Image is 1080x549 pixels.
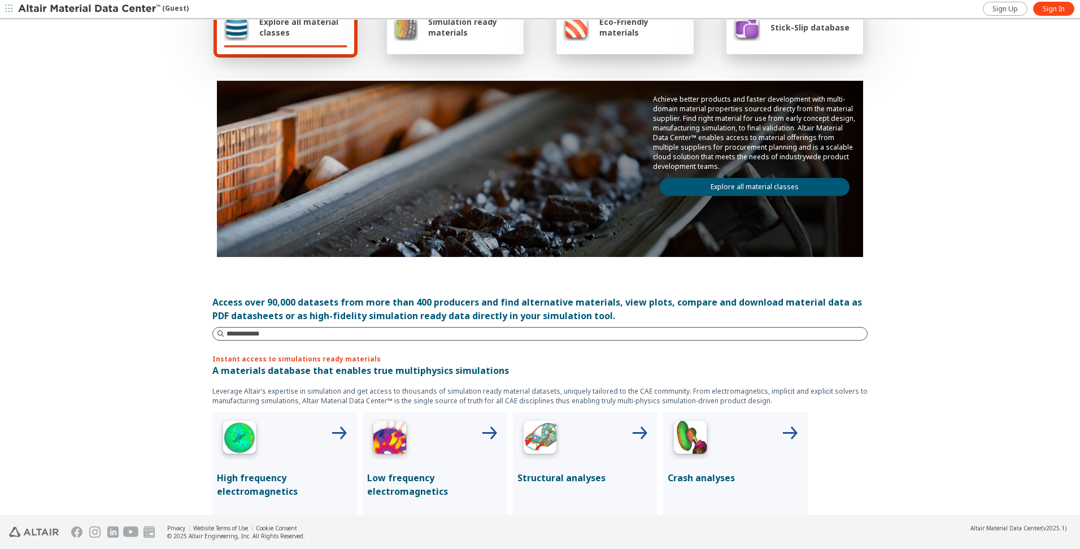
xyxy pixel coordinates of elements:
p: Instant access to simulations ready materials [212,354,868,364]
p: Materials for simulating wireless connectivity, electromagnetic compatibility, radar cross sectio... [217,514,352,541]
a: Sign In [1033,2,1074,16]
span: Sign In [1043,5,1065,14]
img: Altair Engineering [9,527,59,537]
p: Crash analyses [668,471,803,485]
span: Altair Material Data Center [970,524,1042,532]
img: Crash Analyses Icon [668,417,713,462]
span: Stick-Slip database [770,22,850,33]
img: Simulation ready materials [394,14,418,41]
span: Simulation ready materials [428,16,517,38]
img: Low Frequency Icon [367,417,412,462]
p: Leverage Altair’s expertise in simulation and get access to thousands of simulation ready materia... [212,386,868,406]
div: (v2025.1) [970,524,1066,532]
img: High Frequency Icon [217,417,262,462]
div: Access over 90,000 datasets from more than 400 producers and find alternative materials, view plo... [212,295,868,323]
span: Explore all material classes [259,16,347,38]
img: Structural Analyses Icon [517,417,563,462]
p: High frequency electromagnetics [217,471,352,498]
p: Achieve better products and faster development with multi-domain material properties sourced dire... [653,94,856,171]
a: Sign Up [983,2,1027,16]
div: © 2025 Altair Engineering, Inc. All Rights Reserved. [167,532,305,540]
img: Stick-Slip database [733,14,760,41]
a: Privacy [167,524,185,532]
a: Explore all material classes [660,178,850,196]
p: Download CAE ready material cards for leading simulation tools for structual analyses [517,514,653,541]
p: Structural analyses [517,471,653,485]
a: Cookie Consent [256,524,297,532]
p: Comprehensive electromagnetic and thermal data for accurate e-Motor simulations with Altair FLUX [367,514,503,541]
span: Eco-Friendly materials [599,16,686,38]
p: Low frequency electromagnetics [367,471,503,498]
p: Ready to use material cards for crash solvers [668,514,803,532]
img: Explore all material classes [224,14,249,41]
img: Eco-Friendly materials [563,14,589,41]
p: A materials database that enables true multiphysics simulations [212,364,868,377]
span: Sign Up [992,5,1018,14]
img: Altair Material Data Center [18,3,162,15]
div: (Guest) [18,3,189,15]
a: Website Terms of Use [193,524,248,532]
